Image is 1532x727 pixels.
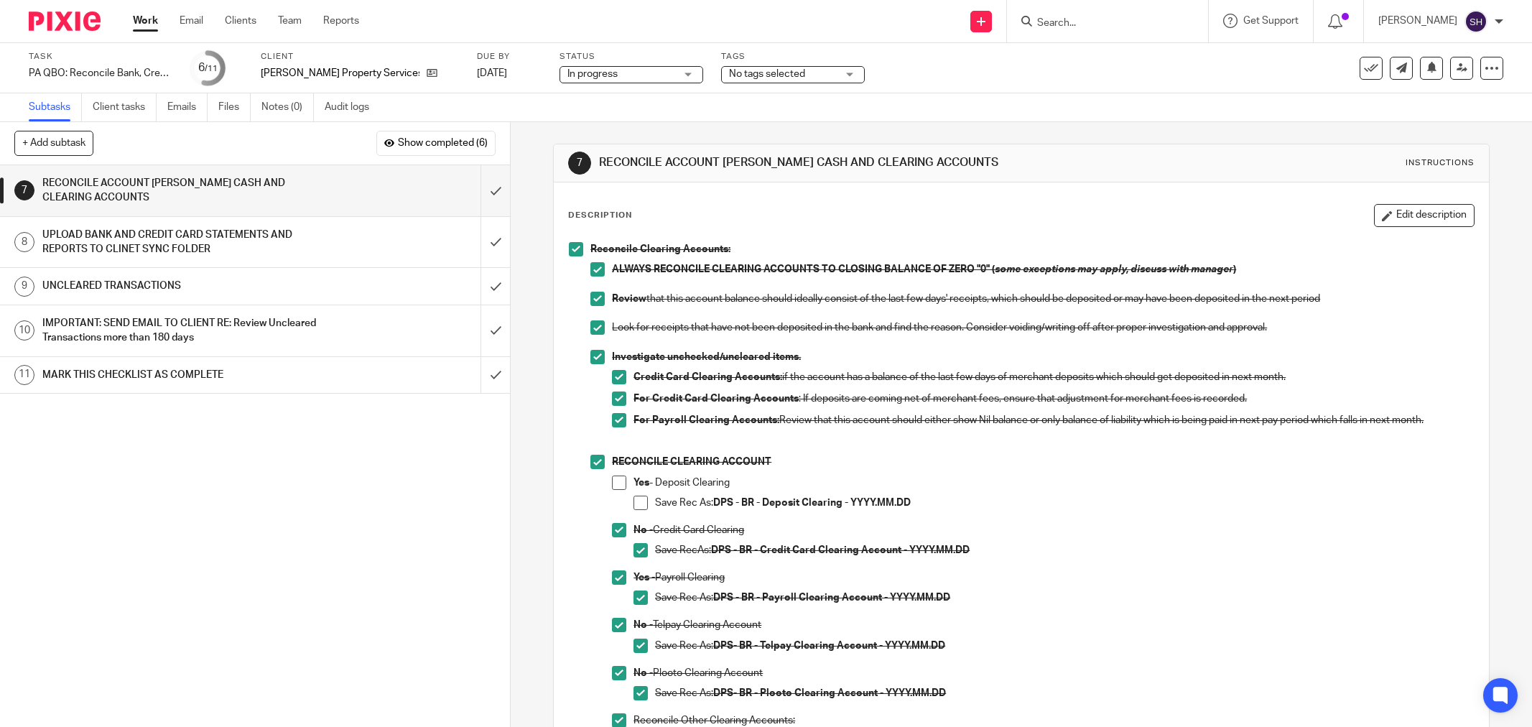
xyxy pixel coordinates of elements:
label: Status [560,51,703,62]
strong: ALWAYS RECONCILE CLEARING ACCOUNTS TO CLOSING BALANCE OF ZERO "0" ( ) [612,264,1236,274]
h1: RECONCILE ACCOUNT [PERSON_NAME] CASH AND CLEARING ACCOUNTS [42,172,325,209]
a: Notes (0) [261,93,314,121]
p: if the account has a balance of the last few days of merchant deposits which should get deposited... [633,370,1474,384]
strong: Yes [633,478,649,488]
strong: DPS - BR - Payroll Clearing Account - YYYY.MM.DD [713,593,950,603]
label: Task [29,51,172,62]
a: Work [133,14,158,28]
p: Save RecAs: [655,543,1474,557]
strong: For Credit Card Clearing Accounts [633,394,799,404]
p: Payroll Clearing [633,570,1474,585]
span: Get Support [1243,16,1299,26]
h1: IMPORTANT: SEND EMAIL TO CLIENT RE: Review Uncleared Transactions more than 180 days [42,312,325,349]
p: Description [568,210,632,221]
p: that this account balance should ideally consist of the last few days' receipts, which should be ... [612,292,1474,306]
label: Tags [721,51,865,62]
strong: Reconcile Clearing Accounts: [590,244,730,254]
div: 9 [14,277,34,297]
p: [PERSON_NAME] [1378,14,1457,28]
strong: Credit Card Clearing Accounts: [633,372,782,382]
p: Telpay Clearing Account [633,618,1474,632]
div: 6 [198,60,218,76]
h1: UNCLEARED TRANSACTIONS [42,275,325,297]
strong: DPS- BR - Plooto Clearing Account - YYYY.MM.DD [713,688,946,698]
p: : If deposits are coming net of merchant fees, ensure that adjustment for merchant fees is recorded. [633,392,1474,406]
p: Save Rec As: [655,639,1474,653]
button: Show completed (6) [376,131,496,155]
a: Files [218,93,251,121]
a: Team [278,14,302,28]
span: Show completed (6) [398,138,488,149]
p: - Deposit Clearing [633,476,1474,490]
a: Subtasks [29,93,82,121]
div: Instructions [1406,157,1475,169]
strong: For Payroll Clearing Accounts: [633,415,779,425]
strong: Yes - [633,573,655,583]
strong: No - [633,620,653,630]
a: Clients [225,14,256,28]
h1: UPLOAD BANK AND CREDIT CARD STATEMENTS AND REPORTS TO CLINET SYNC FOLDER [42,224,325,261]
input: Search [1036,17,1165,30]
img: Pixie [29,11,101,31]
small: /11 [205,65,218,73]
strong: No - [633,668,653,678]
p: Save Rec As: [655,591,1474,605]
strong: DPS - BR - Credit Card Clearing Account - YYYY.MM.DD [711,545,970,555]
img: svg%3E [1464,10,1487,33]
div: 10 [14,320,34,341]
strong: Review [612,294,646,304]
p: [PERSON_NAME] Property Services Inc. [261,66,419,80]
label: Client [261,51,459,62]
h1: RECONCILE ACCOUNT [PERSON_NAME] CASH AND CLEARING ACCOUNTS [599,155,1052,170]
p: Save Rec As: [655,686,1474,700]
p: Plooto Clearing Account [633,666,1474,680]
label: Due by [477,51,542,62]
strong: Investigate unchecked/uncleared items. [612,352,801,362]
a: Email [180,14,203,28]
strong: DPS- BR - Telpay Clearing Account - YYYY.MM.DD [713,641,945,651]
div: 7 [14,180,34,200]
p: Look for receipts that have not been deposited in the bank and find the reason. Consider voiding/... [612,320,1474,335]
p: Review that this account should either show Nil balance or only balance of liability which is bei... [633,413,1474,427]
strong: RECONCILE CLEARING ACCOUNT [612,457,771,467]
a: Reports [323,14,359,28]
a: Emails [167,93,208,121]
strong: DPS - BR - Deposit Clearing - YYYY.MM.DD [713,498,911,508]
h1: MARK THIS CHECKLIST AS COMPLETE [42,364,325,386]
strong: No - [633,525,653,535]
a: Client tasks [93,93,157,121]
span: In progress [567,69,618,79]
p: Save Rec As: [655,496,1474,510]
span: [DATE] [477,68,507,78]
a: Audit logs [325,93,380,121]
button: + Add subtask [14,131,93,155]
div: 11 [14,365,34,385]
p: Credit Card Clearing [633,523,1474,537]
div: 8 [14,232,34,252]
div: PA QBO: Reconcile Bank, Credit Card and Clearing [29,66,172,80]
span: No tags selected [729,69,805,79]
em: some exceptions may apply, discuss with manager [995,264,1233,274]
button: Edit description [1374,204,1475,227]
div: 7 [568,152,591,175]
